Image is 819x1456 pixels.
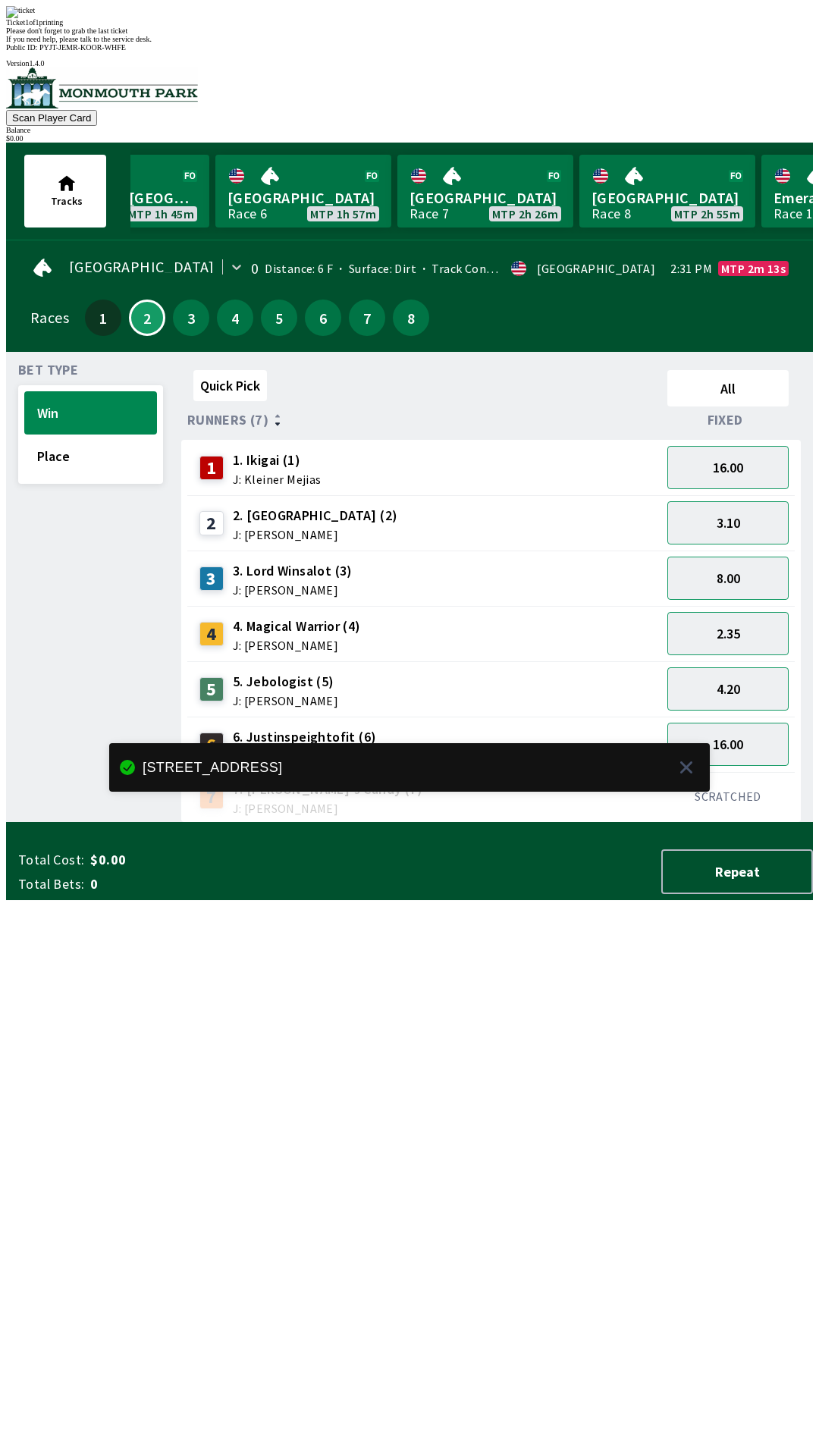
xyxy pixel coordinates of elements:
[717,514,740,532] span: 3.10
[261,300,297,336] button: 5
[333,261,416,276] span: Surface: Dirt
[265,312,293,323] span: 5
[24,391,157,435] button: Win
[409,188,561,208] span: [GEOGRAPHIC_DATA]
[129,300,165,336] button: 2
[537,262,655,275] div: [GEOGRAPHIC_DATA]
[6,126,813,134] div: Balance
[51,194,83,208] span: Tracks
[177,312,206,323] span: 3
[397,312,425,323] span: 8
[227,188,379,208] span: [GEOGRAPHIC_DATA]
[18,364,78,376] span: Bet Type
[18,851,84,869] span: Total Cost:
[717,570,740,587] span: 8.00
[675,863,799,880] span: Repeat
[233,727,377,747] span: 6. Justinspeightofit (6)
[591,188,743,208] span: [GEOGRAPHIC_DATA]
[667,446,789,489] button: 16.00
[409,208,449,220] div: Race 7
[90,851,329,869] span: $0.00
[199,511,224,535] div: 2
[233,802,422,814] span: J: [PERSON_NAME]
[193,370,267,401] button: Quick Pick
[233,584,353,596] span: J: [PERSON_NAME]
[18,875,84,893] span: Total Bets:
[416,261,550,276] span: Track Condition: Firm
[173,300,209,336] button: 3
[37,404,144,422] span: Win
[708,414,743,426] span: Fixed
[353,312,381,323] span: 7
[6,6,35,18] img: ticket
[591,208,631,220] div: Race 8
[661,413,795,428] div: Fixed
[265,261,333,276] span: Distance: 6 F
[713,459,743,476] span: 16.00
[233,529,398,541] span: J: [PERSON_NAME]
[667,612,789,655] button: 2.35
[134,314,160,322] span: 2
[89,312,118,323] span: 1
[667,557,789,600] button: 8.00
[69,261,215,273] span: [GEOGRAPHIC_DATA]
[667,501,789,544] button: 3.10
[579,155,755,227] a: [GEOGRAPHIC_DATA]Race 8MTP 2h 55m
[233,639,361,651] span: J: [PERSON_NAME]
[310,208,376,220] span: MTP 1h 57m
[39,43,126,52] span: PYJT-JEMR-KOOR-WHFE
[674,208,740,220] span: MTP 2h 55m
[721,262,786,275] span: MTP 2m 13s
[233,450,322,470] span: 1. Ikigai (1)
[199,677,224,701] div: 5
[24,435,157,478] button: Place
[667,789,789,804] div: SCRATCHED
[90,875,329,893] span: 0
[227,208,267,220] div: Race 6
[233,672,338,692] span: 5. Jebologist (5)
[187,414,268,426] span: Runners (7)
[30,312,69,324] div: Races
[305,300,341,336] button: 6
[128,208,194,220] span: MTP 1h 45m
[717,680,740,698] span: 4.20
[85,300,121,336] button: 1
[713,736,743,753] span: 16.00
[6,110,97,126] button: Scan Player Card
[143,761,282,773] div: [STREET_ADDRESS]
[215,155,391,227] a: [GEOGRAPHIC_DATA]Race 6MTP 1h 57m
[6,134,813,143] div: $ 0.00
[6,59,813,67] div: Version 1.4.0
[233,617,361,636] span: 4. Magical Warrior (4)
[667,667,789,711] button: 4.20
[6,27,813,35] div: Please don't forget to grab the last ticket
[667,370,789,406] button: All
[674,380,782,397] span: All
[233,695,338,707] span: J: [PERSON_NAME]
[199,733,224,757] div: 6
[397,155,573,227] a: [GEOGRAPHIC_DATA]Race 7MTP 2h 26m
[393,300,429,336] button: 8
[6,35,152,43] span: If you need help, please talk to the service desk.
[221,312,249,323] span: 4
[717,625,740,642] span: 2.35
[309,312,337,323] span: 6
[199,456,224,480] div: 1
[187,413,661,428] div: Runners (7)
[199,622,224,646] div: 4
[773,208,813,220] div: Race 1
[661,849,813,894] button: Repeat
[199,566,224,591] div: 3
[233,506,398,526] span: 2. [GEOGRAPHIC_DATA] (2)
[217,300,253,336] button: 4
[6,67,198,108] img: venue logo
[233,473,322,485] span: J: Kleiner Mejias
[6,43,813,52] div: Public ID:
[37,447,144,465] span: Place
[667,723,789,766] button: 16.00
[251,262,259,275] div: 0
[233,561,353,581] span: 3. Lord Winsalot (3)
[492,208,558,220] span: MTP 2h 26m
[200,377,260,394] span: Quick Pick
[349,300,385,336] button: 7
